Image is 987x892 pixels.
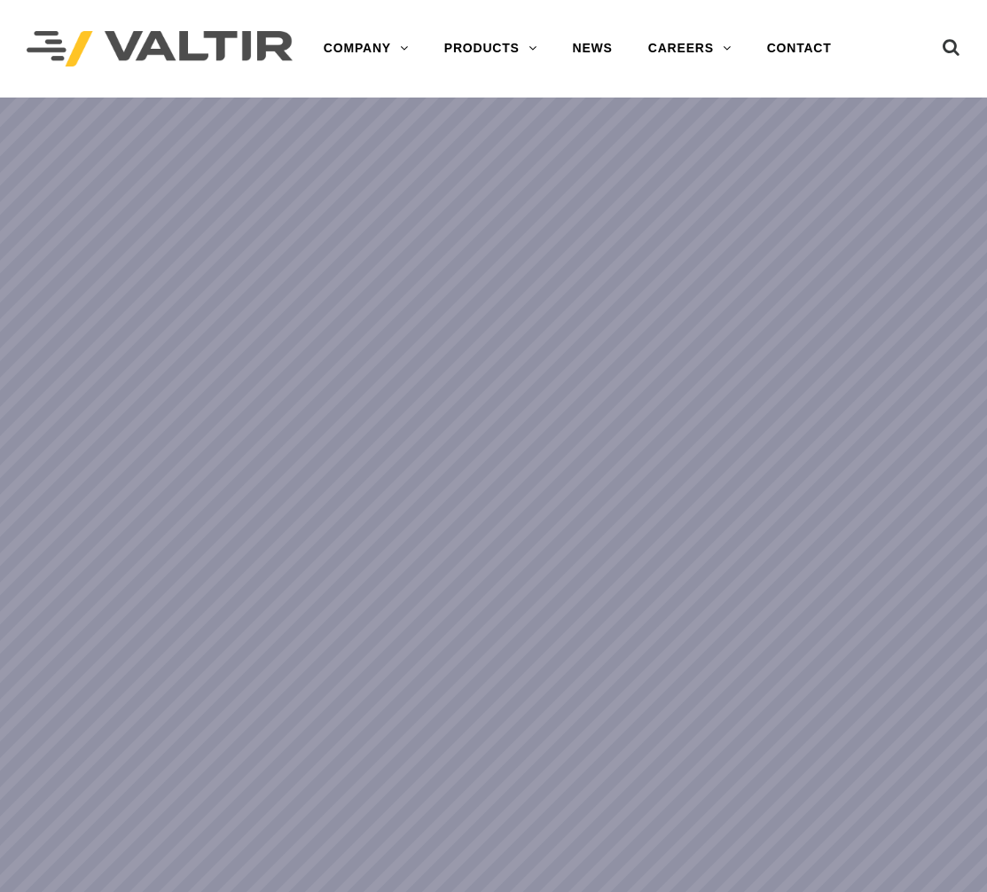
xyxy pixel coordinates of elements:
[749,31,850,67] a: CONTACT
[576,623,741,665] a: LEARN MORE
[631,31,749,67] a: CAREERS
[27,31,293,67] img: Valtir
[306,31,427,67] a: COMPANY
[427,31,555,67] a: PRODUCTS
[555,31,631,67] a: NEWS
